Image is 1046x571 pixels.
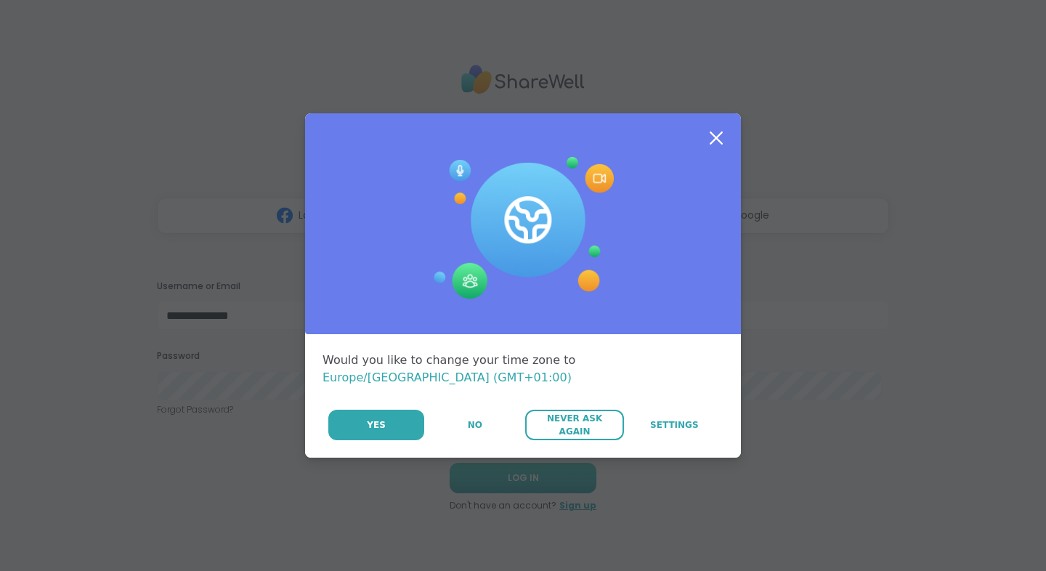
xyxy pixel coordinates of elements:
[323,370,572,384] span: Europe/[GEOGRAPHIC_DATA] (GMT+01:00)
[432,157,614,299] img: Session Experience
[468,418,482,432] span: No
[525,410,623,440] button: Never Ask Again
[367,418,386,432] span: Yes
[650,418,699,432] span: Settings
[426,410,524,440] button: No
[323,352,723,386] div: Would you like to change your time zone to
[328,410,424,440] button: Yes
[625,410,723,440] a: Settings
[532,412,616,438] span: Never Ask Again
